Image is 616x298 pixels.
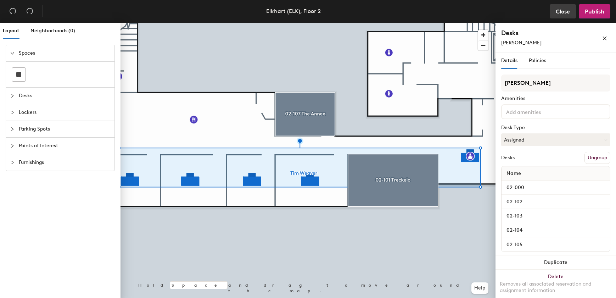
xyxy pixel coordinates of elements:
[501,125,610,131] div: Desk Type
[503,183,609,193] input: Unnamed desk
[3,28,19,34] span: Layout
[503,167,525,180] span: Name
[602,36,607,41] span: close
[10,94,15,98] span: collapsed
[503,225,609,235] input: Unnamed desk
[30,28,75,34] span: Neighborhoods (0)
[6,4,20,18] button: Undo (⌘ + Z)
[501,96,610,101] div: Amenities
[19,154,110,171] span: Furnishings
[501,155,515,161] div: Desks
[501,57,517,64] span: Details
[471,282,488,294] button: Help
[19,104,110,121] span: Lockers
[495,255,616,270] button: Duplicate
[266,7,321,16] div: Elkhart (ELK), Floor 2
[550,4,576,18] button: Close
[501,28,579,38] h4: Desks
[529,57,546,64] span: Policies
[10,110,15,115] span: collapsed
[585,8,604,15] span: Publish
[584,152,610,164] button: Ungroup
[501,40,542,46] span: [PERSON_NAME]
[503,197,609,207] input: Unnamed desk
[19,45,110,61] span: Spaces
[9,7,16,15] span: undo
[10,51,15,55] span: expanded
[503,211,609,221] input: Unnamed desk
[19,88,110,104] span: Desks
[23,4,37,18] button: Redo (⌘ + ⇧ + Z)
[556,8,570,15] span: Close
[500,281,612,294] div: Removes all associated reservation and assignment information
[505,107,569,116] input: Add amenities
[19,121,110,137] span: Parking Spots
[10,160,15,165] span: collapsed
[503,239,609,249] input: Unnamed desk
[501,133,610,146] button: Assigned
[10,144,15,148] span: collapsed
[10,127,15,131] span: collapsed
[19,138,110,154] span: Points of Interest
[579,4,610,18] button: Publish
